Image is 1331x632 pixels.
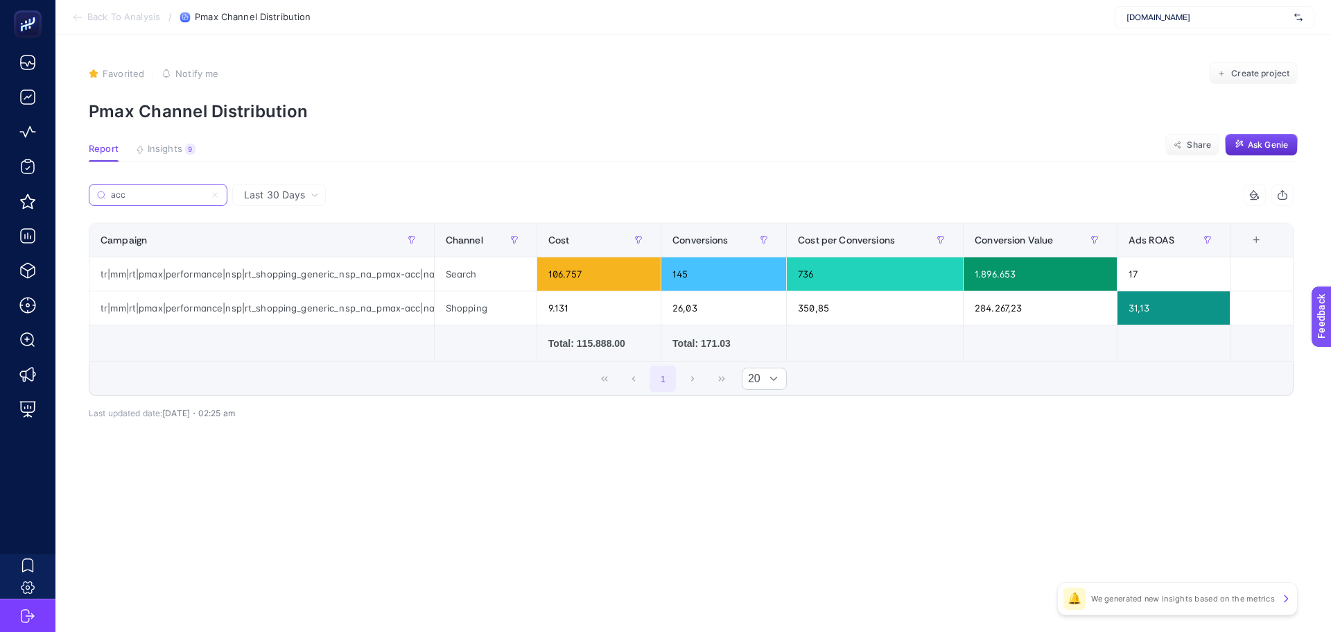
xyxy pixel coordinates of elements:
[548,234,570,246] span: Cost
[1126,12,1289,23] span: [DOMAIN_NAME]
[742,368,760,389] span: Rows per page
[537,257,661,291] div: 106.757
[661,291,786,325] div: 26,03
[148,144,182,155] span: Insights
[1242,234,1253,265] div: 7 items selected
[672,336,775,350] div: Total: 171.03
[446,234,483,246] span: Channel
[1209,62,1298,85] button: Create project
[185,144,195,155] div: 9
[1231,68,1289,79] span: Create project
[89,144,119,155] span: Report
[1117,257,1230,291] div: 17
[195,12,311,23] span: Pmax Channel Distribution
[964,257,1117,291] div: 1.896.653
[89,291,434,325] div: tr|mm|rt|pmax|performance|nsp|rt_shopping_generic_nsp_na_pmax-acc|na|d2c|AOP|OSB0002ISO
[1117,291,1230,325] div: 31,13
[787,257,963,291] div: 736
[111,190,205,200] input: Search
[1187,139,1211,151] span: Share
[435,291,537,325] div: Shopping
[548,336,650,350] div: Total: 115.888.00
[89,206,1294,418] div: Last 30 Days
[1225,134,1298,156] button: Ask Genie
[1294,10,1303,24] img: svg%3e
[244,188,305,202] span: Last 30 Days
[175,68,218,79] span: Notify me
[798,234,895,246] span: Cost per Conversions
[168,11,172,22] span: /
[101,234,147,246] span: Campaign
[89,257,434,291] div: tr|mm|rt|pmax|performance|nsp|rt_shopping_generic_nsp_na_pmax-acc|na|d2c|AOP|OSB0002ISO
[537,291,661,325] div: 9.131
[975,234,1053,246] span: Conversion Value
[435,257,537,291] div: Search
[650,366,676,392] button: 1
[1243,234,1269,246] div: +
[162,408,235,418] span: [DATE]・02:25 am
[661,257,786,291] div: 145
[1165,134,1219,156] button: Share
[1129,234,1174,246] span: Ads ROAS
[89,101,1298,121] p: Pmax Channel Distribution
[89,68,144,79] button: Favorited
[964,291,1117,325] div: 284.267,23
[87,12,160,23] span: Back To Analysis
[8,4,53,15] span: Feedback
[162,68,218,79] button: Notify me
[787,291,963,325] div: 350,85
[1248,139,1288,151] span: Ask Genie
[672,234,729,246] span: Conversions
[103,68,144,79] span: Favorited
[89,408,162,418] span: Last updated date:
